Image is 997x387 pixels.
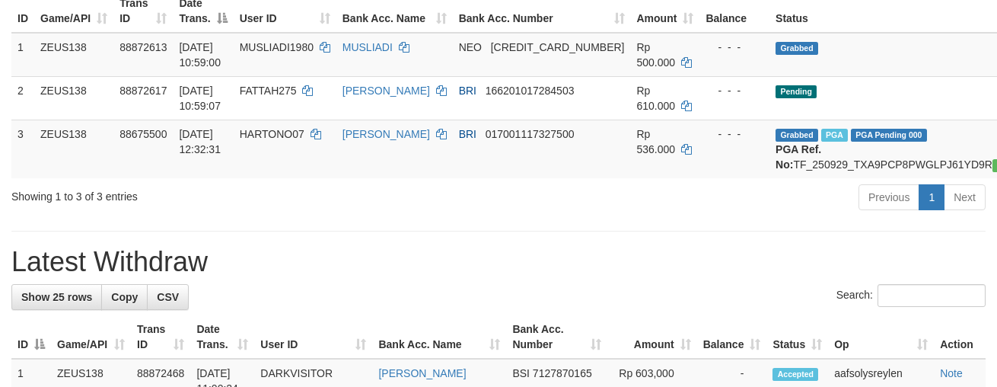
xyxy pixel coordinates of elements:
[342,85,430,97] a: [PERSON_NAME]
[342,41,393,53] a: MUSLIADI
[240,128,304,140] span: HARTONO07
[772,368,818,381] span: Accepted
[706,126,763,142] div: - - -
[491,41,625,53] span: Copy 5859457168856576 to clipboard
[11,247,986,277] h1: Latest Withdraw
[940,367,963,379] a: Note
[378,367,466,379] a: [PERSON_NAME]
[919,184,944,210] a: 1
[190,315,254,359] th: Date Trans.: activate to sort column ascending
[240,85,297,97] span: FATTAH275
[179,128,221,155] span: [DATE] 12:32:31
[637,85,676,112] span: Rp 610.000
[119,128,167,140] span: 88675500
[878,284,986,307] input: Search:
[459,128,476,140] span: BRI
[51,315,131,359] th: Game/API: activate to sort column ascending
[254,315,372,359] th: User ID: activate to sort column ascending
[459,85,476,97] span: BRI
[147,284,189,310] a: CSV
[637,128,676,155] span: Rp 536.000
[637,41,676,69] span: Rp 500.000
[821,129,848,142] span: Marked by aaftrukkakada
[11,33,34,77] td: 1
[111,291,138,303] span: Copy
[836,284,986,307] label: Search:
[828,315,934,359] th: Op: activate to sort column ascending
[119,41,167,53] span: 88872613
[11,315,51,359] th: ID: activate to sort column descending
[240,41,314,53] span: MUSLIADI1980
[11,183,404,204] div: Showing 1 to 3 of 3 entries
[34,33,113,77] td: ZEUS138
[486,85,575,97] span: Copy 166201017284503 to clipboard
[131,315,190,359] th: Trans ID: activate to sort column ascending
[179,85,221,112] span: [DATE] 10:59:07
[34,76,113,120] td: ZEUS138
[512,367,530,379] span: BSI
[506,315,607,359] th: Bank Acc. Number: activate to sort column ascending
[11,284,102,310] a: Show 25 rows
[486,128,575,140] span: Copy 017001117327500 to clipboard
[697,315,767,359] th: Balance: activate to sort column ascending
[34,120,113,178] td: ZEUS138
[607,315,697,359] th: Amount: activate to sort column ascending
[179,41,221,69] span: [DATE] 10:59:00
[11,120,34,178] td: 3
[776,143,821,171] b: PGA Ref. No:
[776,129,818,142] span: Grabbed
[157,291,179,303] span: CSV
[533,367,592,379] span: Copy 7127870165 to clipboard
[119,85,167,97] span: 88872617
[851,129,927,142] span: PGA Pending
[776,85,817,98] span: Pending
[101,284,148,310] a: Copy
[11,76,34,120] td: 2
[934,315,986,359] th: Action
[706,83,763,98] div: - - -
[776,42,818,55] span: Grabbed
[372,315,506,359] th: Bank Acc. Name: activate to sort column ascending
[342,128,430,140] a: [PERSON_NAME]
[21,291,92,303] span: Show 25 rows
[459,41,482,53] span: NEO
[706,40,763,55] div: - - -
[858,184,919,210] a: Previous
[766,315,828,359] th: Status: activate to sort column ascending
[944,184,986,210] a: Next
